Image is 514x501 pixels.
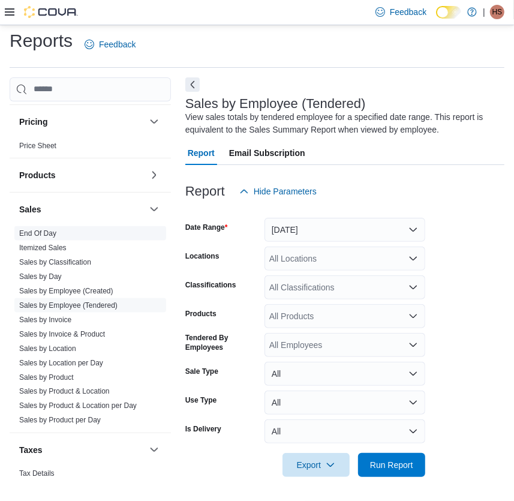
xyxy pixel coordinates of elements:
button: Run Report [358,453,425,477]
button: All [264,391,425,415]
label: Is Delivery [185,424,221,434]
a: Sales by Classification [19,258,91,266]
h3: Products [19,169,56,181]
button: Open list of options [408,283,418,292]
a: Sales by Location per Day [19,359,103,367]
a: End Of Day [19,229,56,238]
h3: Sales [19,203,41,215]
h1: Reports [10,29,73,53]
button: [DATE] [264,218,425,242]
label: Date Range [185,223,228,232]
a: Sales by Employee (Created) [19,287,113,295]
button: Products [19,169,145,181]
a: Sales by Day [19,272,62,281]
a: Itemized Sales [19,244,67,252]
label: Products [185,309,217,319]
button: Pricing [19,116,145,128]
div: Taxes [10,467,171,500]
label: Sale Type [185,367,218,376]
button: Next [185,77,200,92]
span: Run Report [370,459,413,471]
button: All [264,419,425,443]
a: Sales by Product & Location [19,388,110,396]
div: Sales [10,226,171,433]
label: Classifications [185,280,236,290]
a: Sales by Product & Location per Day [19,402,137,410]
h3: Taxes [19,444,43,456]
a: Sales by Location [19,344,76,353]
button: Sales [19,203,145,215]
a: Sales by Invoice & Product [19,330,105,338]
button: Open list of options [408,311,418,321]
a: Sales by Employee (Tendered) [19,301,118,310]
a: Tax Details [19,470,55,478]
a: Feedback [80,32,140,56]
button: Pricing [147,115,161,129]
button: Sales [147,202,161,217]
label: Locations [185,251,220,261]
button: Open list of options [408,254,418,263]
span: Sales by Invoice & Product [19,329,105,339]
span: Hide Parameters [254,185,317,197]
span: Sales by Product [19,373,74,382]
span: Sales by Employee (Tendered) [19,301,118,310]
button: Products [147,168,161,182]
span: End Of Day [19,229,56,238]
h3: Sales by Employee (Tendered) [185,97,366,111]
span: Export [290,453,342,477]
span: HS [492,5,503,19]
button: Export [282,453,350,477]
p: | [483,5,485,19]
img: Cova [24,6,78,18]
a: Sales by Product [19,373,74,382]
span: Sales by Product per Day [19,416,101,425]
div: View sales totals by tendered employee for a specified date range. This report is equivalent to t... [185,111,498,136]
button: Open list of options [408,340,418,350]
button: Taxes [19,444,145,456]
div: Pricing [10,139,171,158]
a: Sales by Product per Day [19,416,101,425]
span: Sales by Employee (Created) [19,286,113,296]
a: Sales by Invoice [19,316,71,324]
h3: Pricing [19,116,47,128]
a: Price Sheet [19,142,56,150]
span: Email Subscription [229,141,305,165]
button: Taxes [147,443,161,457]
span: Sales by Location [19,344,76,353]
label: Tendered By Employees [185,333,260,352]
span: Report [188,141,215,165]
h3: Report [185,184,225,199]
button: Hide Parameters [235,179,321,203]
button: All [264,362,425,386]
span: Feedback [390,6,426,18]
span: Sales by Product & Location per Day [19,401,137,411]
span: Sales by Classification [19,257,91,267]
div: Hurricane Siqueira [490,5,504,19]
input: Dark Mode [436,6,461,19]
label: Use Type [185,395,217,405]
span: Feedback [99,38,136,50]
